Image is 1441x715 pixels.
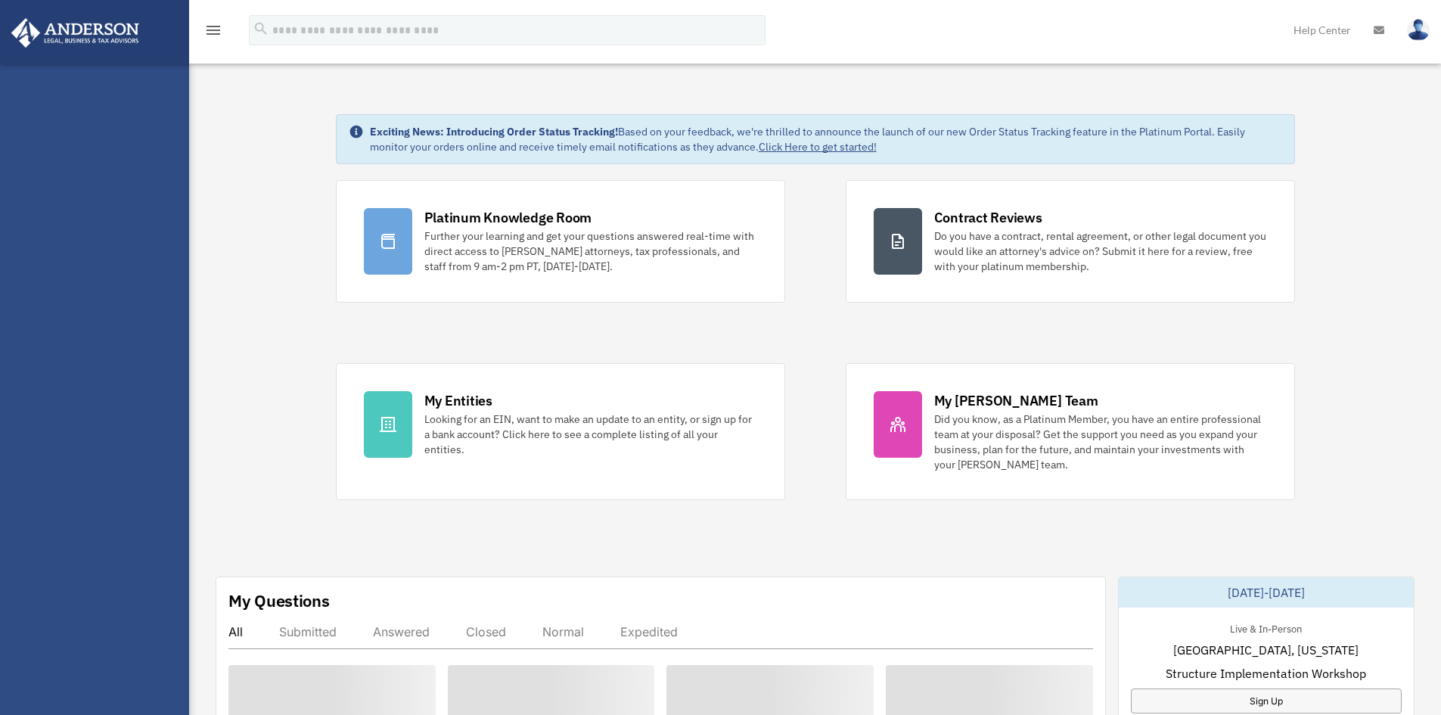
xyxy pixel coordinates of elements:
div: Platinum Knowledge Room [424,208,592,227]
div: Submitted [279,624,337,639]
div: Live & In-Person [1218,620,1314,636]
div: Do you have a contract, rental agreement, or other legal document you would like an attorney's ad... [934,228,1267,274]
div: Normal [542,624,584,639]
div: My Entities [424,391,492,410]
a: Click Here to get started! [759,140,877,154]
a: Platinum Knowledge Room Further your learning and get your questions answered real-time with dire... [336,180,785,303]
a: menu [204,26,222,39]
div: Further your learning and get your questions answered real-time with direct access to [PERSON_NAM... [424,228,757,274]
div: Did you know, as a Platinum Member, you have an entire professional team at your disposal? Get th... [934,412,1267,472]
div: My [PERSON_NAME] Team [934,391,1098,410]
i: menu [204,21,222,39]
a: Contract Reviews Do you have a contract, rental agreement, or other legal document you would like... [846,180,1295,303]
img: User Pic [1407,19,1430,41]
div: Looking for an EIN, want to make an update to an entity, or sign up for a bank account? Click her... [424,412,757,457]
a: My [PERSON_NAME] Team Did you know, as a Platinum Member, you have an entire professional team at... [846,363,1295,500]
i: search [253,20,269,37]
span: Structure Implementation Workshop [1166,664,1366,682]
span: [GEOGRAPHIC_DATA], [US_STATE] [1173,641,1359,659]
div: Based on your feedback, we're thrilled to announce the launch of our new Order Status Tracking fe... [370,124,1282,154]
img: Anderson Advisors Platinum Portal [7,18,144,48]
div: Answered [373,624,430,639]
div: Contract Reviews [934,208,1042,227]
div: My Questions [228,589,330,612]
div: [DATE]-[DATE] [1119,577,1414,608]
strong: Exciting News: Introducing Order Status Tracking! [370,125,618,138]
div: Expedited [620,624,678,639]
div: All [228,624,243,639]
a: My Entities Looking for an EIN, want to make an update to an entity, or sign up for a bank accoun... [336,363,785,500]
div: Closed [466,624,506,639]
a: Sign Up [1131,689,1402,713]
